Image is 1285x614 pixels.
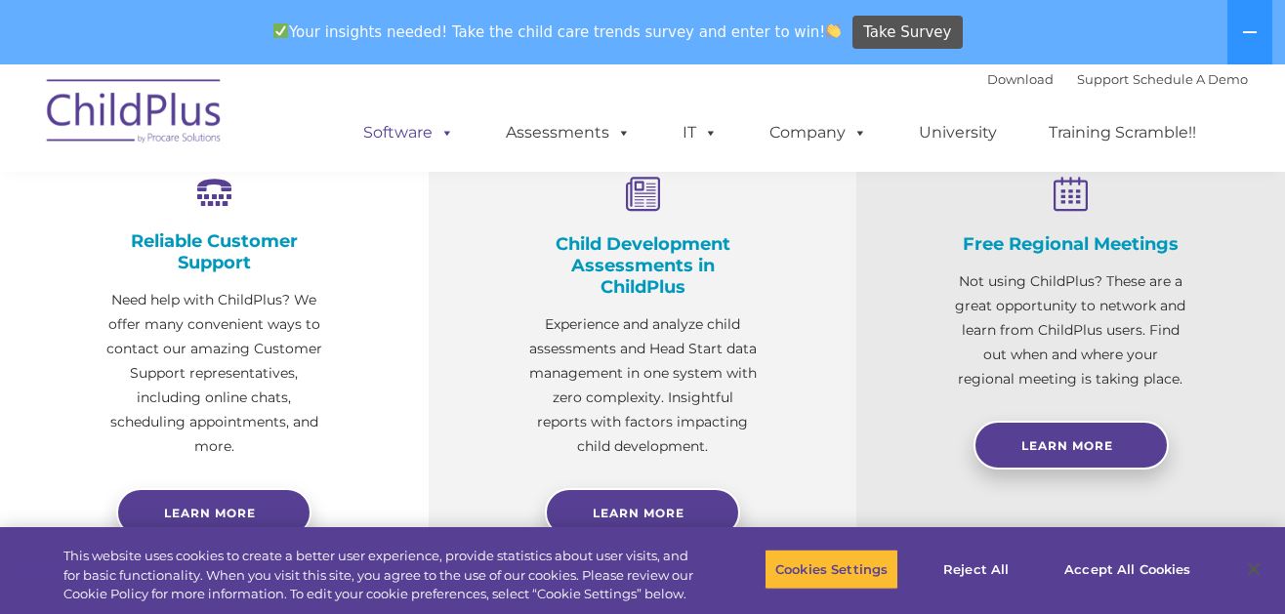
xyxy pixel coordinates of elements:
a: Learn more [116,488,311,537]
span: Take Survey [863,16,951,50]
p: Not using ChildPlus? These are a great opportunity to network and learn from ChildPlus users. Fin... [954,269,1187,391]
a: Learn More [974,421,1169,470]
h4: Reliable Customer Support [98,230,331,273]
a: Download [987,71,1054,87]
h4: Child Development Assessments in ChildPlus [526,233,760,298]
h4: Free Regional Meetings [954,233,1187,255]
button: Reject All [915,549,1037,590]
a: Company [750,113,887,152]
span: Last name [271,129,331,143]
a: Assessments [486,113,650,152]
img: ChildPlus by Procare Solutions [37,65,232,163]
button: Close [1232,548,1275,591]
a: Schedule A Demo [1133,71,1248,87]
a: University [899,113,1016,152]
span: Phone number [271,209,354,224]
span: Learn More [593,506,684,520]
span: Your insights needed! Take the child care trends survey and enter to win! [265,13,850,51]
img: ✅ [273,23,288,38]
span: Learn more [164,506,256,520]
p: Need help with ChildPlus? We offer many convenient ways to contact our amazing Customer Support r... [98,288,331,459]
div: This website uses cookies to create a better user experience, provide statistics about user visit... [63,547,707,604]
font: | [987,71,1248,87]
a: IT [663,113,737,152]
a: Learn More [545,488,740,537]
span: Learn More [1021,438,1113,453]
button: Accept All Cookies [1054,549,1201,590]
button: Cookies Settings [765,549,898,590]
p: Experience and analyze child assessments and Head Start data management in one system with zero c... [526,312,760,459]
img: 👏 [826,23,841,38]
a: Software [344,113,474,152]
a: Training Scramble!! [1029,113,1216,152]
a: Take Survey [852,16,963,50]
a: Support [1077,71,1129,87]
